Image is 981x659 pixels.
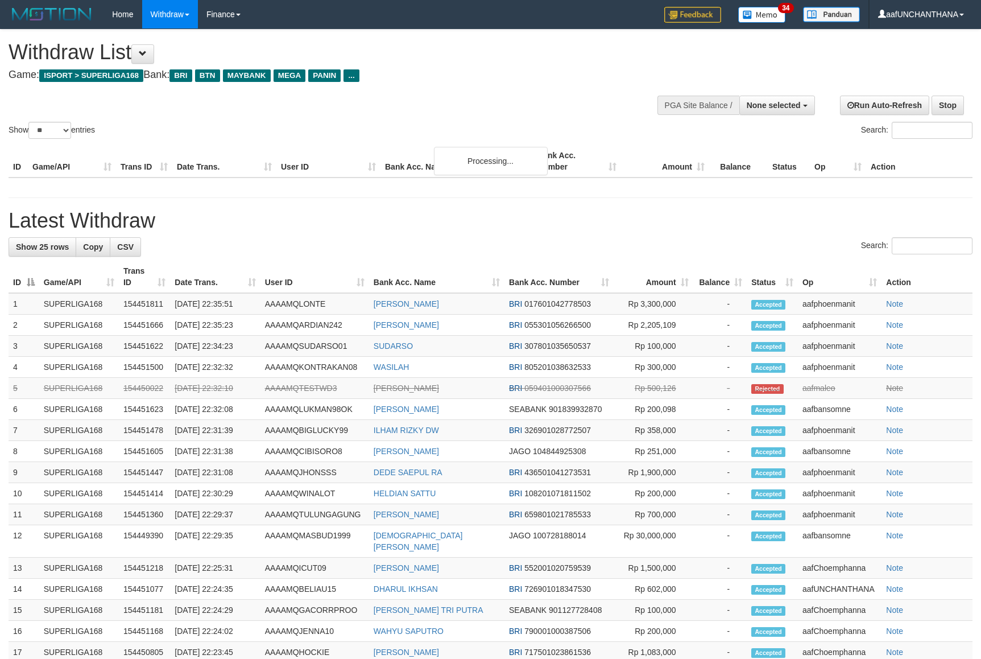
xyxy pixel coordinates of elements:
[9,293,39,315] td: 1
[83,242,103,252] span: Copy
[693,399,747,420] td: -
[524,363,591,372] span: Copy 805201038632533 to clipboard
[798,483,881,504] td: aafphoenmanit
[524,426,591,435] span: Copy 326901028772507 to clipboard
[170,621,260,642] td: [DATE] 22:24:02
[533,447,586,456] span: Copy 104844925308 to clipboard
[509,531,531,540] span: JAGO
[509,468,522,477] span: BRI
[886,468,903,477] a: Note
[260,525,369,558] td: AAAAMQMASBUD1999
[374,341,413,351] a: SUDARSO
[751,585,785,595] span: Accepted
[260,261,369,293] th: User ID: activate to sort column ascending
[39,420,119,441] td: SUPERLIGA168
[374,627,444,636] a: WAHYU SAPUTRO
[119,336,170,357] td: 154451622
[509,563,522,572] span: BRI
[798,420,881,441] td: aafphoenmanit
[195,69,220,82] span: BTN
[509,489,522,498] span: BRI
[9,209,972,232] h1: Latest Withdraw
[886,489,903,498] a: Note
[170,315,260,336] td: [DATE] 22:35:23
[39,378,119,399] td: SUPERLIGA168
[343,69,359,82] span: ...
[798,336,881,357] td: aafphoenmanit
[886,426,903,435] a: Note
[170,579,260,600] td: [DATE] 22:24:35
[621,145,709,178] th: Amount
[9,237,76,257] a: Show 25 rows
[798,293,881,315] td: aafphoenmanit
[374,468,442,477] a: DEDE SAEPUL RA
[614,261,693,293] th: Amount: activate to sort column ascending
[170,558,260,579] td: [DATE] 22:25:31
[886,405,903,414] a: Note
[693,462,747,483] td: -
[751,532,785,541] span: Accepted
[509,447,531,456] span: JAGO
[751,405,785,415] span: Accepted
[886,363,903,372] a: Note
[374,384,439,393] a: [PERSON_NAME]
[693,357,747,378] td: -
[260,315,369,336] td: AAAAMQARDIAN242
[509,341,522,351] span: BRI
[693,600,747,621] td: -
[274,69,306,82] span: MEGA
[260,462,369,483] td: AAAAMQJHONSSS
[533,531,586,540] span: Copy 100728188014 to clipboard
[260,441,369,462] td: AAAAMQCIBISORO8
[9,462,39,483] td: 9
[9,621,39,642] td: 16
[9,122,95,139] label: Show entries
[374,584,438,594] a: DHARUL IKHSAN
[223,69,271,82] span: MAYBANK
[886,563,903,572] a: Note
[170,504,260,525] td: [DATE] 22:29:37
[9,69,643,81] h4: Game: Bank:
[768,145,810,178] th: Status
[170,336,260,357] td: [DATE] 22:34:23
[39,558,119,579] td: SUPERLIGA168
[260,579,369,600] td: AAAAMQBELIAU15
[751,468,785,478] span: Accepted
[709,145,768,178] th: Balance
[39,579,119,600] td: SUPERLIGA168
[693,558,747,579] td: -
[39,621,119,642] td: SUPERLIGA168
[260,600,369,621] td: AAAAMQGACORRPROO
[9,420,39,441] td: 7
[16,242,69,252] span: Show 25 rows
[380,145,533,178] th: Bank Acc. Name
[693,378,747,399] td: -
[119,315,170,336] td: 154451666
[110,237,141,257] a: CSV
[39,399,119,420] td: SUPERLIGA168
[810,145,866,178] th: Op
[693,621,747,642] td: -
[260,558,369,579] td: AAAAMQICUT09
[260,293,369,315] td: AAAAMQLONTE
[170,357,260,378] td: [DATE] 22:32:32
[886,606,903,615] a: Note
[509,299,522,308] span: BRI
[614,525,693,558] td: Rp 30,000,000
[751,300,785,310] span: Accepted
[886,320,903,329] a: Note
[119,293,170,315] td: 154451811
[170,483,260,504] td: [DATE] 22:30:29
[798,261,881,293] th: Op: activate to sort column ascending
[119,462,170,483] td: 154451447
[28,122,71,139] select: Showentries
[614,504,693,525] td: Rp 700,000
[549,405,602,414] span: Copy 901839932870 to clipboard
[374,405,439,414] a: [PERSON_NAME]
[260,483,369,504] td: AAAAMQWINALOT
[798,315,881,336] td: aafphoenmanit
[524,384,591,393] span: Copy 059401000307566 to clipboard
[886,447,903,456] a: Note
[374,648,439,657] a: [PERSON_NAME]
[614,579,693,600] td: Rp 602,000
